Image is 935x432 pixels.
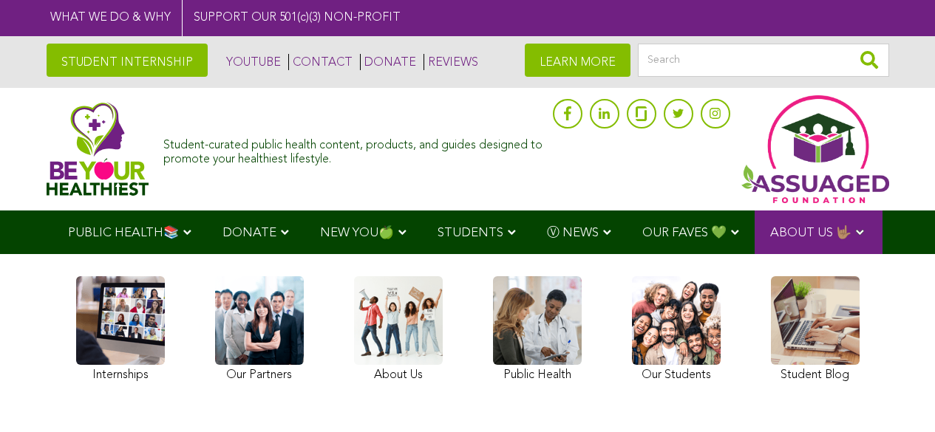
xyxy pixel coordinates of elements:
img: Assuaged App [741,95,889,203]
div: Navigation Menu [47,210,889,254]
div: Student-curated public health content, products, and guides designed to promote your healthiest l... [163,131,545,167]
span: PUBLIC HEALTH📚 [68,227,179,239]
a: LEARN MORE [525,44,630,77]
a: REVIEWS [424,54,478,70]
span: Ⓥ NEWS [547,227,599,239]
span: NEW YOU🍏 [320,227,394,239]
img: glassdoor [636,106,646,121]
a: STUDENT INTERNSHIP [47,44,208,77]
img: Assuaged [47,102,149,196]
iframe: Chat Widget [861,361,935,432]
a: DONATE [360,54,416,70]
a: YOUTUBE [222,54,281,70]
span: ABOUT US 🤟🏽 [770,227,851,239]
span: STUDENTS [438,227,503,239]
a: CONTACT [288,54,353,70]
span: DONATE [222,227,276,239]
input: Search [638,44,889,77]
span: OUR FAVES 💚 [642,227,727,239]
